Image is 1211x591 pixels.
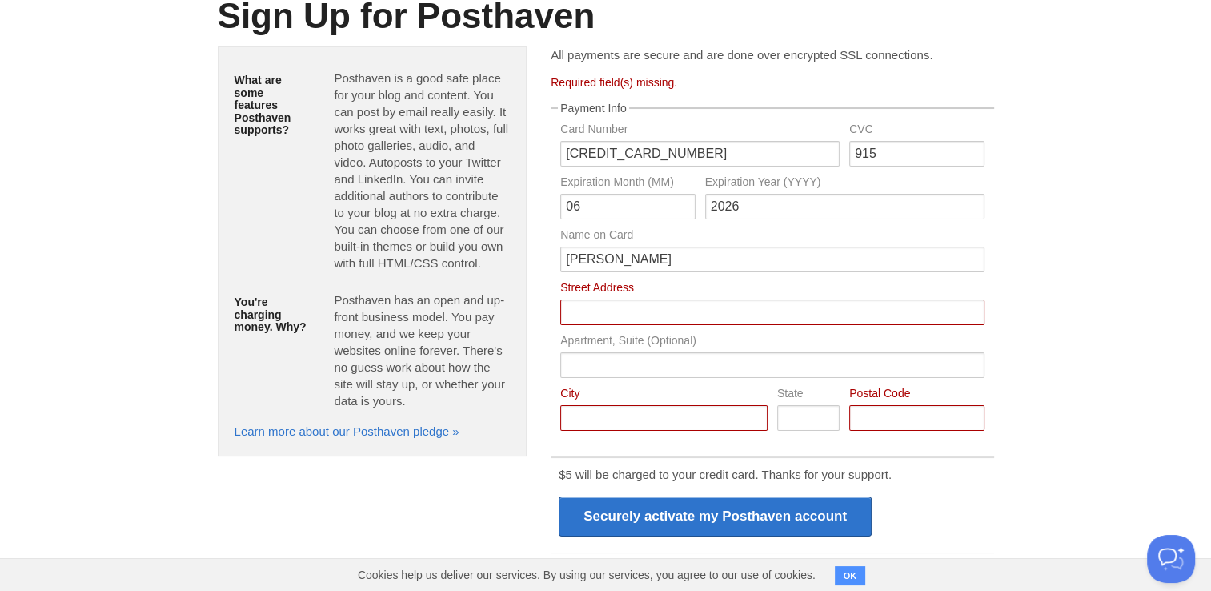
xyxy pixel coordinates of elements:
[334,70,510,271] p: Posthaven is a good safe place for your blog and content. You can post by email really easily. It...
[849,123,984,139] label: CVC
[1147,535,1195,583] iframe: Help Scout Beacon - Open
[559,497,872,537] input: Securely activate my Posthaven account
[558,103,629,114] legend: Payment Info
[560,335,984,350] label: Apartment, Suite (Optional)
[235,296,311,333] h5: You're charging money. Why?
[560,282,984,297] label: Street Address
[342,559,832,591] span: Cookies help us deliver our services. By using our services, you agree to our use of cookies.
[334,291,510,409] p: Posthaven has an open and up-front business model. You pay money, and we keep your websites onlin...
[551,46,993,63] p: All payments are secure and are done over encrypted SSL connections.
[560,123,840,139] label: Card Number
[551,77,993,88] div: Required field(s) missing.
[777,388,840,403] label: State
[835,566,866,585] button: OK
[235,424,459,438] a: Learn more about our Posthaven pledge »
[559,466,985,483] p: $5 will be charged to your credit card. Thanks for your support.
[560,176,695,191] label: Expiration Month (MM)
[560,388,768,403] label: City
[560,229,984,244] label: Name on Card
[705,176,984,191] label: Expiration Year (YYYY)
[849,388,984,403] label: Postal Code
[235,74,311,136] h5: What are some features Posthaven supports?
